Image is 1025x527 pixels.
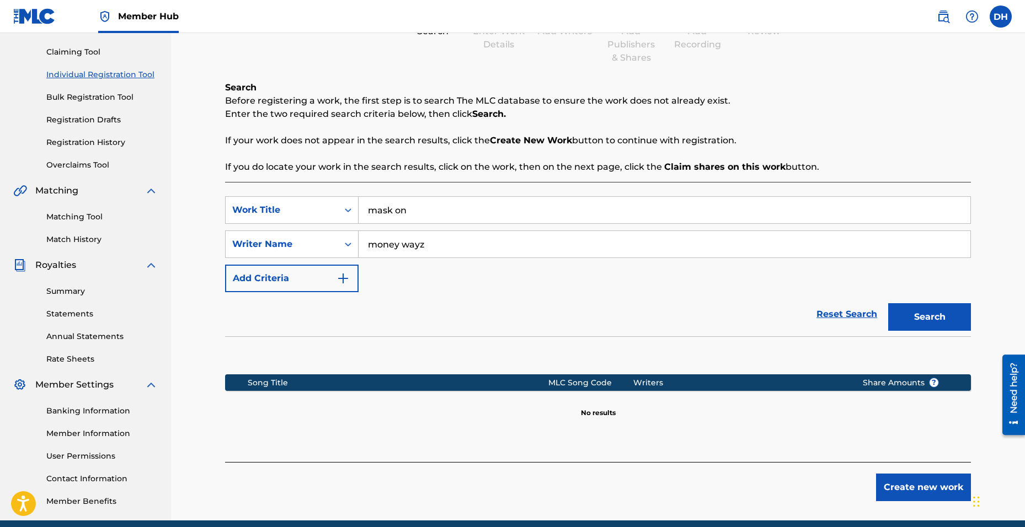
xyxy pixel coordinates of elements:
[46,353,158,365] a: Rate Sheets
[932,6,954,28] a: Public Search
[225,134,971,147] p: If your work does not appear in the search results, click the button to continue with registration.
[118,10,179,23] span: Member Hub
[46,114,158,126] a: Registration Drafts
[670,25,725,51] div: Add Recording
[232,238,332,251] div: Writer Name
[46,473,158,485] a: Contact Information
[13,378,26,391] img: Member Settings
[145,184,158,197] img: expand
[35,184,78,197] span: Matching
[145,259,158,272] img: expand
[548,377,633,389] div: MLC Song Code
[225,82,257,93] b: Search
[46,450,158,462] a: User Permissions
[973,485,980,518] div: Drag
[337,272,350,285] img: 9d2ae6d4665cec9f34b9.svg
[46,308,158,320] a: Statements
[472,109,506,119] strong: Search.
[581,395,616,418] p: No results
[604,25,659,64] div: Add Publishers & Shares
[46,428,158,439] a: Member Information
[225,107,971,121] p: Enter the two required search criteria below, then click
[930,378,938,387] span: ?
[664,162,786,172] strong: Claim shares on this work
[961,6,983,28] div: Help
[863,377,939,389] span: Share Amounts
[13,259,26,272] img: Royalties
[965,10,979,23] img: help
[970,474,1025,527] iframe: Chat Widget
[46,159,158,171] a: Overclaims Tool
[46,69,158,80] a: Individual Registration Tool
[633,377,846,389] div: Writers
[35,378,114,391] span: Member Settings
[145,378,158,391] img: expand
[46,405,158,417] a: Banking Information
[990,6,1012,28] div: User Menu
[13,184,27,197] img: Matching
[811,302,883,326] a: Reset Search
[490,135,572,146] strong: Create New Work
[46,234,158,245] a: Match History
[248,377,548,389] div: Song Title
[225,265,359,292] button: Add Criteria
[937,10,950,23] img: search
[46,92,158,103] a: Bulk Registration Tool
[13,8,56,24] img: MLC Logo
[225,94,971,107] p: Before registering a work, the first step is to search The MLC database to ensure the work does n...
[876,474,971,501] button: Create new work
[888,303,971,331] button: Search
[46,46,158,58] a: Claiming Tool
[46,331,158,342] a: Annual Statements
[994,350,1025,439] iframe: Resource Center
[46,286,158,297] a: Summary
[98,10,111,23] img: Top Rightsholder
[232,203,332,217] div: Work Title
[46,137,158,148] a: Registration History
[35,259,76,272] span: Royalties
[46,496,158,507] a: Member Benefits
[46,211,158,223] a: Matching Tool
[225,196,971,336] form: Search Form
[471,25,526,51] div: Enter Work Details
[225,160,971,174] p: If you do locate your work in the search results, click on the work, then on the next page, click...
